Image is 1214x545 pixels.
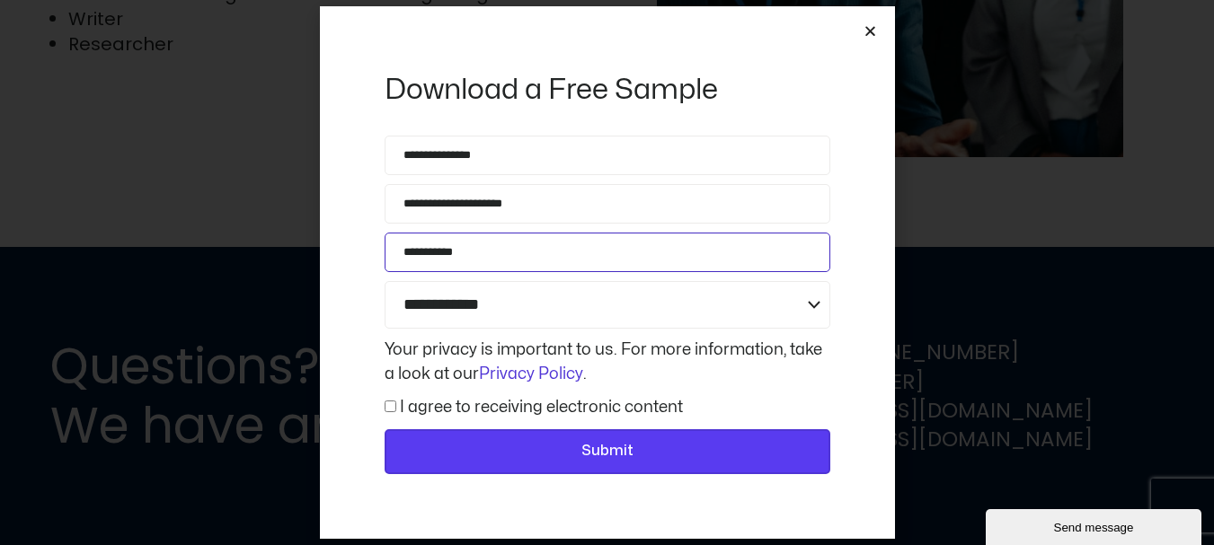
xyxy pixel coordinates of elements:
span: Submit [581,440,634,463]
h2: Download a Free Sample [385,71,830,109]
a: Close [864,24,877,38]
label: I agree to receiving electronic content [400,400,683,415]
div: Your privacy is important to us. For more information, take a look at our . [380,338,835,386]
iframe: chat widget [986,505,1205,545]
a: Privacy Policy [479,366,583,382]
button: Submit [385,429,830,474]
